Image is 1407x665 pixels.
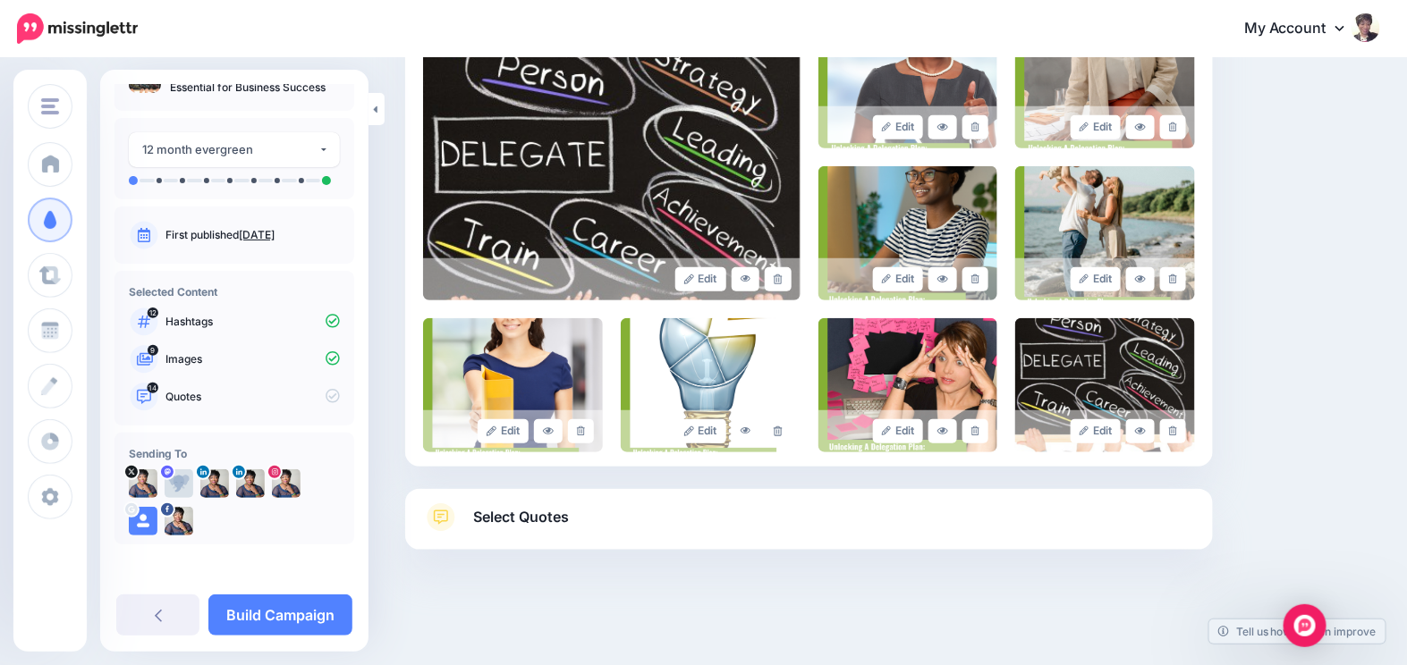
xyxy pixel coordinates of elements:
span: 14 [148,383,159,393]
a: Edit [1071,267,1122,291]
img: CVOmmWWF-46229.jpg [129,469,157,498]
div: Open Intercom Messenger [1284,604,1326,647]
span: 9 [148,345,158,356]
a: Edit [1071,419,1122,443]
img: GLYMP6DV2NV2ML8QJ4EH5SGBA2DNQH0Q_large.png [1015,166,1195,300]
a: Edit [873,267,924,291]
h4: Selected Content [129,285,340,299]
img: missing-81842.png [165,469,193,498]
p: Quotes [165,389,340,405]
img: TKAII0S7LO0XMM8RBWWBPM7PF0GKM5AV_large.png [423,318,603,452]
img: 77033190_622475391867944_6431533184378208256_n-bsa141510.jpg [272,469,301,498]
a: Edit [873,115,924,139]
img: S5P0JUHYG68P4VRZ3FO7BDBUZ3XRAH6N_large.png [818,318,998,452]
img: Missinglettr [17,13,138,44]
div: 12 month evergreen [142,139,318,160]
button: 12 month evergreen [129,132,340,167]
img: 4SNI67FE6ZVZ5JB3PZXKI4NV4EG59XIA_large.png [818,166,998,300]
span: Select Quotes [473,505,569,529]
p: First published [165,227,340,243]
a: Edit [675,267,726,291]
a: Tell us how we can improve [1209,619,1386,644]
img: F8ETBX37HQ1KIHJUWL1YNR5OQ2S2AVTX_large.png [818,14,998,148]
img: TKDITIJ0U14TAF8NXKWUCS9ADBQCZ4OH_large.png [1015,318,1195,452]
p: Images [165,351,340,367]
span: 12 [148,307,158,318]
a: Edit [873,419,924,443]
img: user_default_image.png [129,507,157,535]
a: [DATE] [239,228,275,241]
a: Select Quotes [423,503,1195,550]
img: 1589294545075-46231.png [236,469,265,498]
a: My Account [1226,7,1380,51]
a: Edit [1071,115,1122,139]
img: 78073868_964856740550055_8761145199737962496_n-bsa73917.jpg [165,507,193,535]
a: Edit [675,419,726,443]
img: B1BG2VYLJAZF6OGNVPYKSYCWDWPWZ036_large.png [1015,14,1195,148]
a: Edit [478,419,529,443]
h4: Sending To [129,447,340,460]
p: Hashtags [165,314,340,330]
img: 0L7RHUQRC0PIFSIRL7W72PXEG9WSC4U5_large.png [621,318,801,452]
img: 1589294545075-46231.png [200,469,229,498]
img: menu.png [41,98,59,114]
img: 11174de3afbef537aff5d9946abd7fe7_large.jpg [423,14,801,300]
